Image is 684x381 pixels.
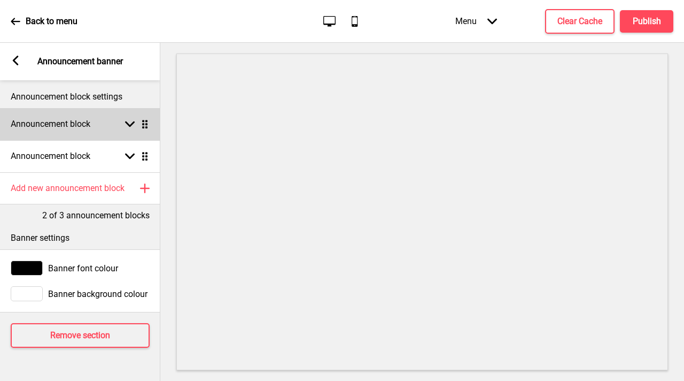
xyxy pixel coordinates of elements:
h4: Publish [633,16,661,27]
h4: Announcement block [11,118,90,130]
h4: Clear Cache [557,16,602,27]
span: Banner background colour [48,289,147,299]
div: Banner font colour [11,261,150,276]
p: Back to menu [26,16,77,27]
p: Announcement block settings [11,91,150,103]
a: Back to menu [11,7,77,36]
p: Announcement banner [37,56,123,67]
button: Remove section [11,323,150,348]
p: 2 of 3 announcement blocks [42,210,150,222]
div: Banner background colour [11,286,150,301]
span: Banner font colour [48,263,118,273]
h4: Announcement block [11,150,90,162]
button: Publish [620,10,673,33]
button: Clear Cache [545,9,615,34]
p: Banner settings [11,232,150,244]
h4: Add new announcement block [11,182,125,194]
div: Menu [445,5,508,37]
h4: Remove section [50,330,110,341]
